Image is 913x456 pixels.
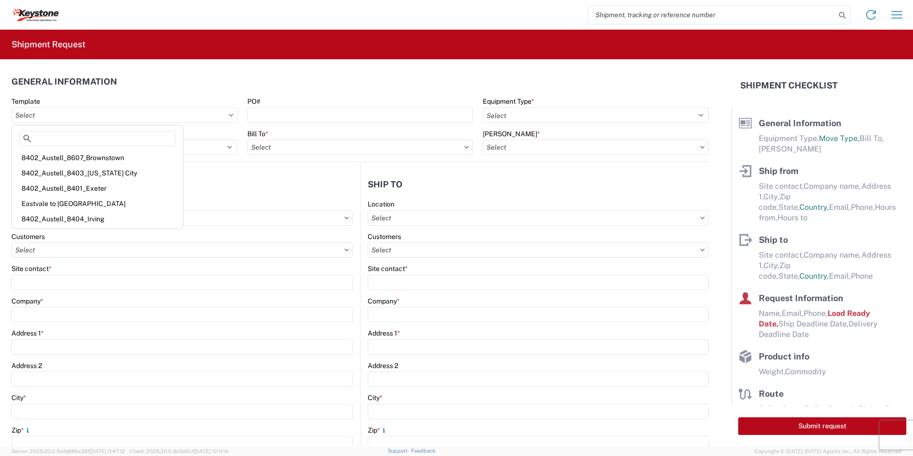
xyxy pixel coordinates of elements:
[14,150,181,165] div: 8402_Austell_8607_Brownstown
[851,271,873,281] span: Phone
[368,426,388,434] label: Zip
[759,235,788,245] span: Ship to
[764,192,779,201] span: City,
[14,165,181,181] div: 8402_Austell_8403_[US_STATE] City
[11,361,42,370] label: Address 2
[754,447,902,456] span: Copyright © [DATE]-[DATE] Agistix Inc., All Rights Reserved
[14,181,181,196] div: 8402_Austell_8401_Exeter
[483,130,540,138] label: [PERSON_NAME]
[860,134,884,143] span: Bill To,
[738,417,906,435] button: Submit request
[483,97,534,106] label: Equipment Type
[759,293,843,303] span: Request Information
[368,264,408,273] label: Site contact
[778,319,849,328] span: Ship Deadline Date,
[368,210,709,226] input: Select
[368,200,394,208] label: Location
[368,180,403,189] h2: Ship to
[368,232,401,241] label: Customers
[759,250,804,260] span: Site contact,
[778,203,799,212] span: State,
[247,97,260,106] label: PO#
[804,309,828,318] span: Phone,
[759,166,798,176] span: Ship from
[759,367,785,376] span: Weight,
[777,213,807,222] span: Hours to
[247,140,473,155] input: Select
[799,203,829,212] span: Country,
[829,271,851,281] span: Email,
[14,196,181,211] div: Eastvale to [GEOGRAPHIC_DATA]
[759,389,784,399] span: Route
[368,297,400,305] label: Company
[11,39,85,50] h2: Shipment Request
[11,232,45,241] label: Customers
[11,242,353,258] input: Select
[194,448,228,454] span: [DATE] 12:11:14
[368,361,398,370] label: Address 2
[759,309,782,318] span: Name,
[782,309,804,318] span: Email,
[588,6,836,24] input: Shipment, tracking or reference number
[759,404,805,413] span: Pallet Count,
[759,351,809,361] span: Product info
[851,203,875,212] span: Phone,
[14,211,181,227] div: 8402_Austell_8404_Irving
[11,426,32,434] label: Zip
[11,264,52,273] label: Site contact
[11,97,40,106] label: Template
[785,367,826,376] span: Commodity
[819,134,860,143] span: Move Type,
[11,297,43,305] label: Company
[89,448,125,454] span: [DATE] 11:47:12
[368,242,709,258] input: Select
[759,182,804,191] span: Site contact,
[411,448,435,454] a: Feedback
[11,329,44,337] label: Address 1
[778,271,799,281] span: State,
[11,77,117,87] h2: General Information
[368,329,400,337] label: Address 1
[388,448,412,454] a: Support
[11,448,125,454] span: Server: 2025.20.0-5efa686e39f
[368,393,382,402] label: City
[829,203,851,212] span: Email,
[804,250,861,260] span: Company name,
[740,80,838,91] h2: Shipment Checklist
[483,140,709,155] input: Select
[759,404,906,424] span: Pallet Count in Pickup Stops equals Pallet Count in delivery stops
[759,144,821,153] span: [PERSON_NAME]
[247,130,268,138] label: Bill To
[11,108,237,123] input: Select
[11,393,26,402] label: City
[799,271,829,281] span: Country,
[759,118,841,128] span: General Information
[804,182,861,191] span: Company name,
[759,134,819,143] span: Equipment Type,
[129,448,228,454] span: Client: 2025.20.0-8c6e0cf
[764,261,779,270] span: City,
